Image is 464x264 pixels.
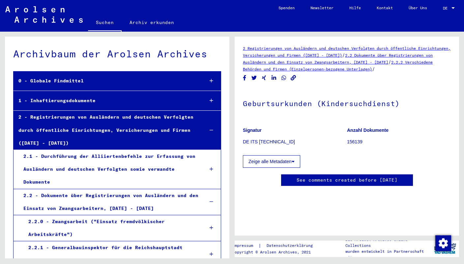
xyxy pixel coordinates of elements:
[271,74,277,82] button: Share on LinkedIn
[241,74,248,82] button: Share on Facebook
[243,155,300,168] button: Zeige alle Metadaten
[232,242,321,249] div: |
[433,240,457,257] img: yv_logo.png
[280,74,287,82] button: Share on WhatsApp
[297,177,397,184] a: See comments created before [DATE]
[14,111,198,150] div: 2 - Registrierungen von Ausländern und deutschen Verfolgten durch öffentliche Einrichtungen, Vers...
[23,215,199,241] div: 2.2.0 - Zwangsarbeit ("Einsatz fremdvölkischer Arbeitskräfte")
[88,15,122,32] a: Suchen
[243,46,450,58] a: 2 Registrierungen von Ausländern und deutschen Verfolgten durch öffentliche Einrichtungen, Versic...
[18,150,198,189] div: 2.1 - Durchführung der Alliiertenbefehle zur Erfassung von Ausländern und deutschen Verfolgten so...
[443,6,450,11] span: DE
[388,59,391,65] span: /
[232,242,258,249] a: Impressum
[345,249,431,260] p: wurden entwickelt in Partnerschaft mit
[372,66,375,72] span: /
[290,74,297,82] button: Copy link
[14,94,198,107] div: 1 - Inhaftierungsdokumente
[435,235,451,251] img: Zustimmung ändern
[342,52,345,58] span: /
[345,237,431,249] p: Die Arolsen Archives Online-Collections
[122,15,182,30] a: Archiv erkunden
[261,242,321,249] a: Datenschutzerklärung
[347,138,451,145] p: 156139
[232,249,321,255] p: Copyright © Arolsen Archives, 2021
[18,189,198,215] div: 2.2 - Dokumente über Registrierungen von Ausländern und den Einsatz von Zwangsarbeitern, [DATE] -...
[5,6,83,23] img: Arolsen_neg.svg
[261,74,268,82] button: Share on Xing
[243,88,451,117] h1: Geburtsurkunden (Kindersuchdienst)
[13,46,221,61] div: Archivbaum der Arolsen Archives
[14,74,198,87] div: 0 - Globale Findmittel
[243,138,347,145] p: DE ITS [TECHNICAL_ID]
[347,128,389,133] b: Anzahl Dokumente
[251,74,258,82] button: Share on Twitter
[243,128,262,133] b: Signatur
